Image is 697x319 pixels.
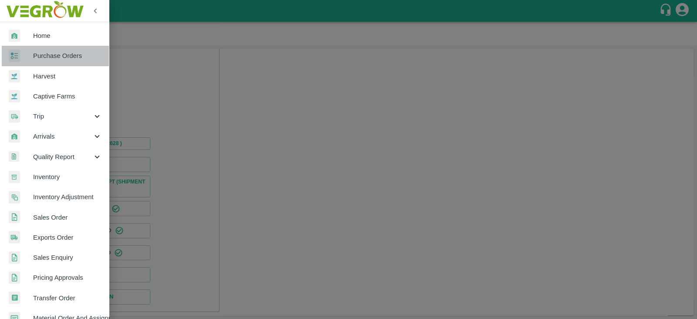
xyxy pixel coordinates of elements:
img: whArrival [9,130,20,143]
img: sales [9,211,20,224]
img: whTransfer [9,292,20,304]
span: Trip [33,112,92,121]
span: Inventory [33,172,102,182]
img: qualityReport [9,151,19,162]
img: inventory [9,191,20,204]
span: Captive Farms [33,92,102,101]
span: Purchase Orders [33,51,102,61]
span: Harvest [33,71,102,81]
img: shipments [9,231,20,244]
span: Sales Order [33,213,102,222]
span: Inventory Adjustment [33,192,102,202]
span: Arrivals [33,132,92,141]
span: Transfer Order [33,293,102,303]
img: reciept [9,50,20,62]
span: Pricing Approvals [33,273,102,282]
span: Home [33,31,102,41]
img: whInventory [9,171,20,183]
span: Sales Enquiry [33,253,102,262]
img: whArrival [9,30,20,42]
span: Exports Order [33,233,102,242]
img: sales [9,271,20,284]
img: sales [9,251,20,264]
img: harvest [9,90,20,103]
span: Quality Report [33,152,92,162]
img: delivery [9,110,20,123]
img: harvest [9,70,20,83]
